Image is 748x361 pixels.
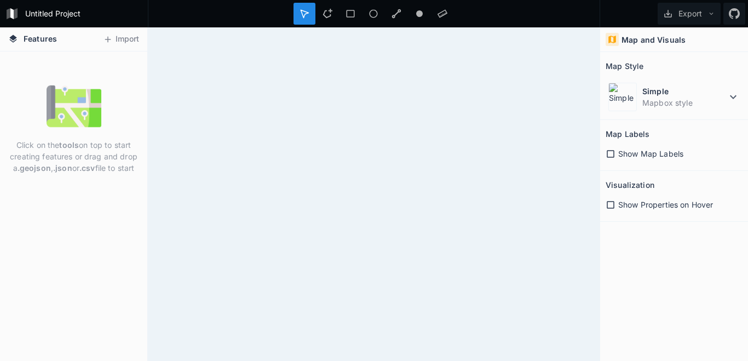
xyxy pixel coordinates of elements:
button: Import [97,31,145,48]
dt: Simple [642,85,727,97]
strong: tools [59,140,79,150]
img: empty [47,79,101,134]
img: Simple [608,83,637,111]
h4: Map and Visuals [622,34,686,45]
dd: Mapbox style [642,97,727,108]
span: Show Map Labels [618,148,683,159]
button: Export [658,3,721,25]
p: Click on the on top to start creating features or drag and drop a , or file to start [8,139,139,174]
strong: .json [53,163,72,173]
h2: Map Style [606,58,643,75]
span: Show Properties on Hover [618,199,713,210]
h2: Map Labels [606,125,649,142]
h2: Visualization [606,176,654,193]
strong: .csv [79,163,95,173]
strong: .geojson [18,163,51,173]
span: Features [24,33,57,44]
